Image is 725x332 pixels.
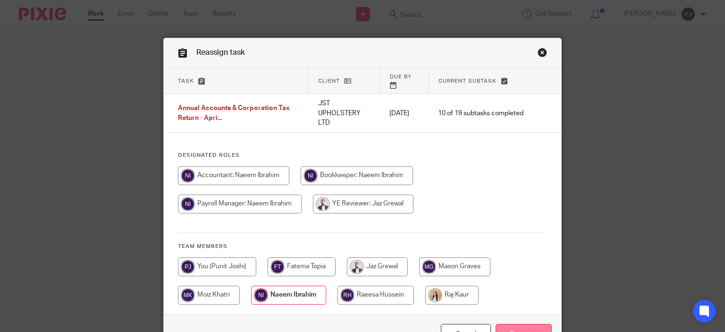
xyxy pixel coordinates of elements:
[318,99,371,128] p: JST UPHOLSTERY LTD
[178,243,548,250] h4: Team members
[438,78,497,84] span: Current subtask
[178,105,290,121] span: Annual Accounts & Corporation Tax Return - Apri...
[389,109,419,118] p: [DATE]
[178,152,548,159] h4: Designated Roles
[538,48,547,60] a: Close this dialog window
[196,49,245,56] span: Reassign task
[429,94,533,133] td: 10 of 19 subtasks completed
[318,78,340,84] span: Client
[178,78,194,84] span: Task
[390,74,412,79] span: Due by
